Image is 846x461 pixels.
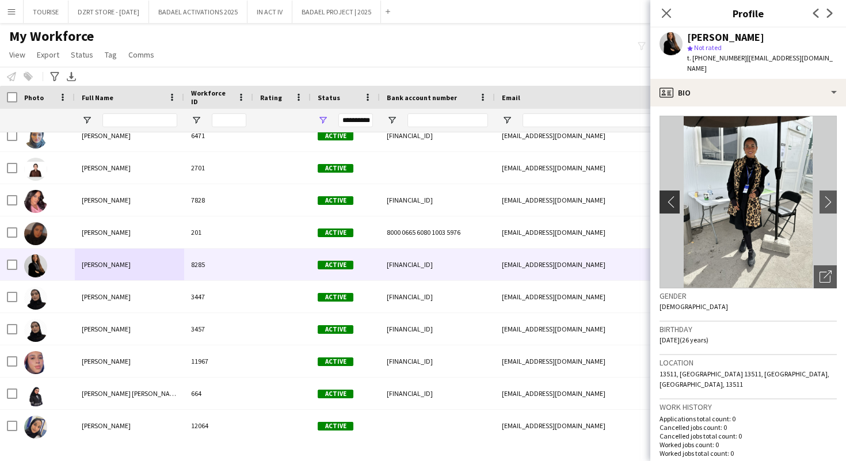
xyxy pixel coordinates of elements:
[24,319,47,342] img: Abeer Alshaer
[24,1,68,23] button: TOURISE
[82,115,92,125] button: Open Filter Menu
[660,414,837,423] p: Applications total count: 0
[660,423,837,432] p: Cancelled jobs count: 0
[5,47,30,62] a: View
[184,410,253,441] div: 12064
[814,265,837,288] div: Open photos pop-in
[523,113,718,127] input: Email Filter Input
[82,421,131,430] span: [PERSON_NAME]
[292,1,381,23] button: BADAEL PROJECT | 2025
[24,351,47,374] img: Abeer Alsolaiman
[184,249,253,280] div: 8285
[24,125,47,148] img: abeer alhumidi
[212,113,246,127] input: Workforce ID Filter Input
[318,390,353,398] span: Active
[495,281,725,313] div: [EMAIL_ADDRESS][DOMAIN_NAME]
[82,196,131,204] span: [PERSON_NAME]
[82,93,113,102] span: Full Name
[184,184,253,216] div: 7828
[24,190,47,213] img: Abeer Ali
[660,449,837,458] p: Worked jobs total count: 0
[387,93,457,102] span: Bank account number
[82,131,131,140] span: [PERSON_NAME]
[82,389,208,398] span: [PERSON_NAME] [PERSON_NAME] Alwallan
[387,260,433,269] span: [FINANCIAL_ID]
[495,345,725,377] div: [EMAIL_ADDRESS][DOMAIN_NAME]
[387,115,397,125] button: Open Filter Menu
[184,313,253,345] div: 3457
[318,293,353,302] span: Active
[387,292,433,301] span: [FINANCIAL_ID]
[24,416,47,439] img: Abeer Haider
[660,369,829,388] span: 13511, [GEOGRAPHIC_DATA] 13511, [GEOGRAPHIC_DATA], [GEOGRAPHIC_DATA], 13511
[247,1,292,23] button: IN ACT IV
[502,115,512,125] button: Open Filter Menu
[660,324,837,334] h3: Birthday
[9,28,94,45] span: My Workforce
[318,325,353,334] span: Active
[82,228,131,237] span: [PERSON_NAME]
[24,158,47,181] img: Abeer Ali
[24,287,47,310] img: Abeer Alshaer
[318,228,353,237] span: Active
[32,47,64,62] a: Export
[660,116,837,288] img: Crew avatar or photo
[318,357,353,366] span: Active
[82,357,131,365] span: [PERSON_NAME]
[687,32,764,43] div: [PERSON_NAME]
[495,378,725,409] div: [EMAIL_ADDRESS][DOMAIN_NAME]
[387,325,433,333] span: [FINANCIAL_ID]
[68,1,149,23] button: DZRT STORE - [DATE]
[184,345,253,377] div: 11967
[82,260,131,269] span: [PERSON_NAME]
[660,336,708,344] span: [DATE] (26 years)
[184,216,253,248] div: 201
[318,261,353,269] span: Active
[66,47,98,62] a: Status
[387,228,460,237] span: 8000 0665 6080 1003 5976
[82,292,131,301] span: [PERSON_NAME]
[24,93,44,102] span: Photo
[387,357,433,365] span: [FINANCIAL_ID]
[495,313,725,345] div: [EMAIL_ADDRESS][DOMAIN_NAME]
[191,115,201,125] button: Open Filter Menu
[64,70,78,83] app-action-btn: Export XLSX
[24,222,47,245] img: Abeer AlMalki
[694,43,722,52] span: Not rated
[24,383,47,406] img: Abeer Fahad Alwallan
[660,357,837,368] h3: Location
[387,131,433,140] span: [FINANCIAL_ID]
[100,47,121,62] a: Tag
[37,49,59,60] span: Export
[387,389,433,398] span: [FINANCIAL_ID]
[660,440,837,449] p: Worked jobs count: 0
[660,432,837,440] p: Cancelled jobs total count: 0
[24,254,47,277] img: Abeer Alsayed
[149,1,247,23] button: BADAEL ACTIVATIONS 2025
[318,93,340,102] span: Status
[495,120,725,151] div: [EMAIL_ADDRESS][DOMAIN_NAME]
[82,325,131,333] span: [PERSON_NAME]
[660,291,837,301] h3: Gender
[260,93,282,102] span: Rating
[387,196,433,204] span: [FINANCIAL_ID]
[495,216,725,248] div: [EMAIL_ADDRESS][DOMAIN_NAME]
[318,422,353,430] span: Active
[318,164,353,173] span: Active
[502,93,520,102] span: Email
[660,402,837,412] h3: Work history
[407,113,488,127] input: Bank account number Filter Input
[318,196,353,205] span: Active
[650,6,846,21] h3: Profile
[102,113,177,127] input: Full Name Filter Input
[495,152,725,184] div: [EMAIL_ADDRESS][DOMAIN_NAME]
[184,281,253,313] div: 3447
[650,79,846,106] div: Bio
[82,163,131,172] span: [PERSON_NAME]
[687,54,833,73] span: | [EMAIL_ADDRESS][DOMAIN_NAME]
[9,49,25,60] span: View
[184,120,253,151] div: 6471
[184,378,253,409] div: 664
[495,410,725,441] div: [EMAIL_ADDRESS][DOMAIN_NAME]
[191,89,233,106] span: Workforce ID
